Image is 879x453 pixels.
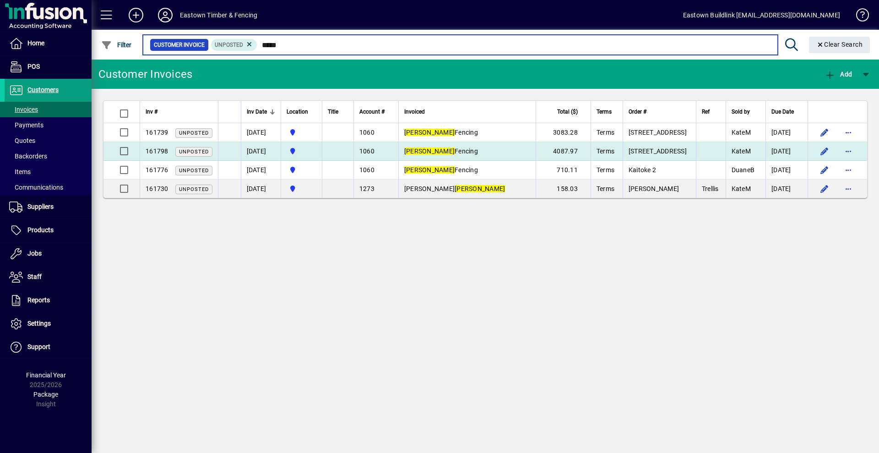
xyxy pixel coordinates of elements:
span: Location [287,107,308,117]
a: Invoices [5,102,92,117]
span: Unposted [179,130,209,136]
span: Due Date [771,107,794,117]
span: Payments [9,121,43,129]
span: [STREET_ADDRESS] [629,129,687,136]
span: Unposted [179,168,209,174]
span: [STREET_ADDRESS] [629,147,687,155]
button: Edit [817,125,832,140]
td: 158.03 [536,180,591,198]
span: DuaneB [732,166,755,174]
span: Home [27,39,44,47]
span: Sold by [732,107,750,117]
span: POS [27,63,40,70]
span: Communications [9,184,63,191]
button: More options [841,181,856,196]
div: Eastown Timber & Fencing [180,8,257,22]
span: Trellis [702,185,719,192]
span: Backorders [9,153,47,160]
span: Holyoake St [287,146,316,156]
button: Profile [151,7,180,23]
span: Items [9,168,31,175]
a: Communications [5,180,92,195]
div: Order # [629,107,690,117]
div: Customer Invoices [98,67,192,82]
span: Account # [359,107,385,117]
span: Terms [597,185,614,192]
a: Jobs [5,242,92,265]
em: [PERSON_NAME] [455,185,505,192]
span: 161798 [146,147,168,155]
span: KateM [732,185,751,192]
div: Account # [359,107,393,117]
span: Ref [702,107,710,117]
span: Invoices [9,106,38,113]
span: Support [27,343,50,350]
a: Reports [5,289,92,312]
td: 3083.28 [536,123,591,142]
span: Holyoake St [287,127,316,137]
span: 1060 [359,147,374,155]
button: Filter [99,37,134,53]
span: Unposted [179,149,209,155]
span: 161739 [146,129,168,136]
span: Customer Invoice [154,40,205,49]
div: Due Date [771,107,802,117]
a: POS [5,55,92,78]
span: 1060 [359,166,374,174]
td: [DATE] [765,161,808,180]
button: Edit [817,163,832,177]
span: Unposted [215,42,243,48]
span: Holyoake St [287,184,316,194]
div: Ref [702,107,720,117]
span: Financial Year [26,371,66,379]
a: Products [5,219,92,242]
td: [DATE] [765,180,808,198]
div: Title [328,107,348,117]
span: Terms [597,147,614,155]
td: [DATE] [241,123,281,142]
a: Payments [5,117,92,133]
span: Clear Search [816,41,863,48]
span: Jobs [27,250,42,257]
span: Products [27,226,54,234]
div: Inv Date [247,107,275,117]
em: [PERSON_NAME] [404,166,455,174]
div: Inv # [146,107,212,117]
span: Fencing [404,147,478,155]
div: Eastown Buildlink [EMAIL_ADDRESS][DOMAIN_NAME] [683,8,840,22]
td: [DATE] [765,123,808,142]
span: KateM [732,129,751,136]
mat-chip: Customer Invoice Status: Unposted [211,39,257,51]
div: Sold by [732,107,760,117]
span: Customers [27,86,59,93]
div: Invoiced [404,107,530,117]
a: Support [5,336,92,359]
button: More options [841,125,856,140]
a: Settings [5,312,92,335]
button: More options [841,144,856,158]
span: Fencing [404,166,478,174]
span: Terms [597,166,614,174]
span: Inv Date [247,107,267,117]
span: Total ($) [557,107,578,117]
span: Settings [27,320,51,327]
span: 1060 [359,129,374,136]
button: Edit [817,144,832,158]
td: [DATE] [241,161,281,180]
span: Unposted [179,186,209,192]
span: Staff [27,273,42,280]
a: Items [5,164,92,180]
button: More options [841,163,856,177]
button: Clear [809,37,870,53]
td: 710.11 [536,161,591,180]
a: Knowledge Base [849,2,868,32]
span: KateM [732,147,751,155]
em: [PERSON_NAME] [404,147,455,155]
td: 4087.97 [536,142,591,161]
span: 1273 [359,185,374,192]
span: [PERSON_NAME] [629,185,679,192]
span: Filter [101,41,132,49]
td: [DATE] [241,142,281,161]
a: Staff [5,266,92,289]
span: Inv # [146,107,157,117]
